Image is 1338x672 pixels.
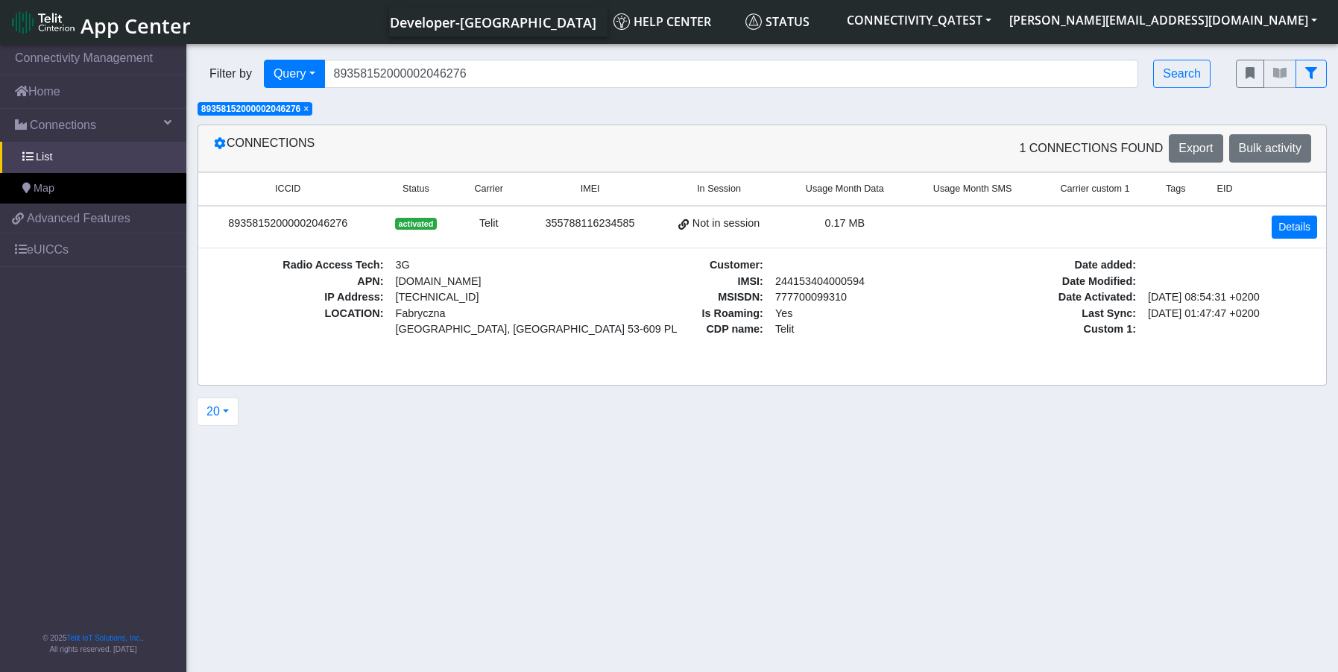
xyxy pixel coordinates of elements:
input: Search... [324,60,1139,88]
span: [DATE] 08:54:31 +0200 [1142,289,1317,306]
span: IP Address : [207,289,389,306]
span: Fabryczna [395,306,565,322]
span: List [36,149,52,166]
span: Bulk activity [1239,142,1301,154]
button: 20 [197,398,239,426]
span: Telit [769,321,944,338]
span: Developer-[GEOGRAPHIC_DATA] [390,13,596,31]
span: Status [745,13,810,30]
img: logo-telit-cinterion-gw-new.png [12,10,75,34]
div: fitlers menu [1236,60,1327,88]
a: App Center [12,6,189,38]
span: Help center [613,13,711,30]
span: Customer : [594,257,769,274]
span: In Session [697,182,741,196]
a: Details [1272,216,1317,239]
span: Last Sync : [967,306,1142,322]
span: IMEI [581,182,600,196]
span: Connections [30,116,96,134]
span: Usage Month Data [806,182,884,196]
span: [DATE] 01:47:47 +0200 [1142,306,1317,322]
span: Advanced Features [27,210,130,227]
span: LOCATION : [207,306,389,338]
span: App Center [81,12,191,40]
span: 89358152000002046276 [201,104,300,114]
div: 89358152000002046276 [207,216,368,232]
img: status.svg [745,13,762,30]
span: [DOMAIN_NAME] [389,274,571,290]
span: CDP name : [594,321,769,338]
span: Map [34,180,54,197]
span: 0.17 MB [825,217,865,229]
span: Status [403,182,429,196]
span: APN : [207,274,389,290]
div: Connections [202,134,763,163]
span: Carrier [474,182,502,196]
button: [PERSON_NAME][EMAIL_ADDRESS][DOMAIN_NAME] [1000,7,1326,34]
span: Date added : [967,257,1142,274]
button: Bulk activity [1229,134,1311,163]
span: Yes [775,307,792,319]
span: Custom 1 : [967,321,1142,338]
span: Export [1178,142,1213,154]
span: Usage Month SMS [933,182,1012,196]
span: Date Modified : [967,274,1142,290]
button: Query [264,60,325,88]
span: Not in session [692,216,760,232]
button: Search [1153,60,1211,88]
span: 3G [389,257,571,274]
span: Carrier custom 1 [1060,182,1129,196]
button: Close [303,104,309,113]
span: Tags [1166,182,1186,196]
button: Export [1169,134,1222,163]
span: 1 Connections found [1019,139,1163,157]
span: MSISDN : [594,289,769,306]
span: IMSI : [594,274,769,290]
span: × [303,104,309,114]
div: Telit [463,216,514,232]
span: Date Activated : [967,289,1142,306]
a: Telit IoT Solutions, Inc. [67,634,142,642]
span: 244153404000594 [769,274,944,290]
img: knowledge.svg [613,13,630,30]
span: Is Roaming : [594,306,769,322]
span: activated [395,218,436,230]
a: Help center [608,7,739,37]
span: [GEOGRAPHIC_DATA], [GEOGRAPHIC_DATA] 53-609 PL [395,321,565,338]
span: Filter by [198,65,264,83]
button: CONNECTIVITY_QATEST [838,7,1000,34]
span: Radio Access Tech : [207,257,389,274]
a: Status [739,7,838,37]
span: EID [1217,182,1233,196]
span: [TECHNICAL_ID] [395,291,479,303]
span: ICCID [275,182,300,196]
span: 777700099310 [769,289,944,306]
div: 355788116234585 [532,216,648,232]
a: Your current platform instance [389,7,596,37]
